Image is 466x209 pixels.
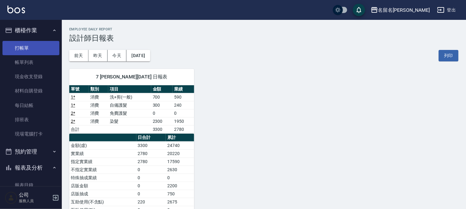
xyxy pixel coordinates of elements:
[89,101,108,109] td: 消費
[2,98,59,113] a: 每日結帳
[69,50,88,61] button: 前天
[2,144,59,160] button: 預約管理
[368,4,432,16] button: 名留名[PERSON_NAME]
[2,22,59,38] button: 櫃檯作業
[2,127,59,141] a: 現場電腦打卡
[173,125,194,133] td: 2780
[108,117,151,125] td: 染髮
[2,55,59,69] a: 帳單列表
[166,174,194,182] td: 0
[77,74,187,80] span: 7 [PERSON_NAME][DATE] 日報表
[166,158,194,166] td: 17590
[108,93,151,101] td: 洗+剪(一般)
[136,190,166,198] td: 0
[173,101,194,109] td: 240
[439,50,459,61] button: 列印
[108,85,151,93] th: 項目
[69,34,459,42] h3: 設計師日報表
[2,160,59,176] button: 報表及分析
[2,113,59,127] a: 排班表
[2,84,59,98] a: 材料自購登錄
[166,149,194,158] td: 20220
[69,85,89,93] th: 單號
[173,117,194,125] td: 1950
[69,166,136,174] td: 不指定實業績
[378,6,430,14] div: 名留名[PERSON_NAME]
[126,50,150,61] button: [DATE]
[69,174,136,182] td: 特殊抽成業績
[89,93,108,101] td: 消費
[166,198,194,206] td: 2675
[173,93,194,101] td: 590
[151,109,173,117] td: 0
[136,149,166,158] td: 2780
[89,117,108,125] td: 消費
[69,158,136,166] td: 指定實業績
[353,4,365,16] button: save
[2,41,59,55] a: 打帳單
[136,158,166,166] td: 2780
[166,166,194,174] td: 2630
[166,182,194,190] td: 2200
[2,178,59,192] a: 報表目錄
[136,134,166,142] th: 日合計
[69,141,136,149] td: 金額(虛)
[69,190,136,198] td: 店販抽成
[166,141,194,149] td: 24740
[435,4,459,16] button: 登出
[151,85,173,93] th: 金額
[173,85,194,93] th: 業績
[108,50,127,61] button: 今天
[69,85,194,134] table: a dense table
[2,69,59,84] a: 現金收支登錄
[136,198,166,206] td: 220
[69,125,89,133] td: 合計
[19,198,50,204] p: 服務人員
[69,27,459,31] h2: Employee Daily Report
[69,198,136,206] td: 互助使用(不含點)
[151,101,173,109] td: 300
[5,192,17,204] img: Person
[136,141,166,149] td: 3300
[89,85,108,93] th: 類別
[7,6,25,13] img: Logo
[166,190,194,198] td: 750
[89,109,108,117] td: 消費
[19,192,50,198] h5: 公司
[136,174,166,182] td: 0
[88,50,108,61] button: 昨天
[136,166,166,174] td: 0
[173,109,194,117] td: 0
[108,109,151,117] td: 免費護髮
[151,117,173,125] td: 2300
[166,134,194,142] th: 累計
[136,182,166,190] td: 0
[151,93,173,101] td: 700
[151,125,173,133] td: 3300
[69,182,136,190] td: 店販金額
[108,101,151,109] td: 自備護髮
[69,149,136,158] td: 實業績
